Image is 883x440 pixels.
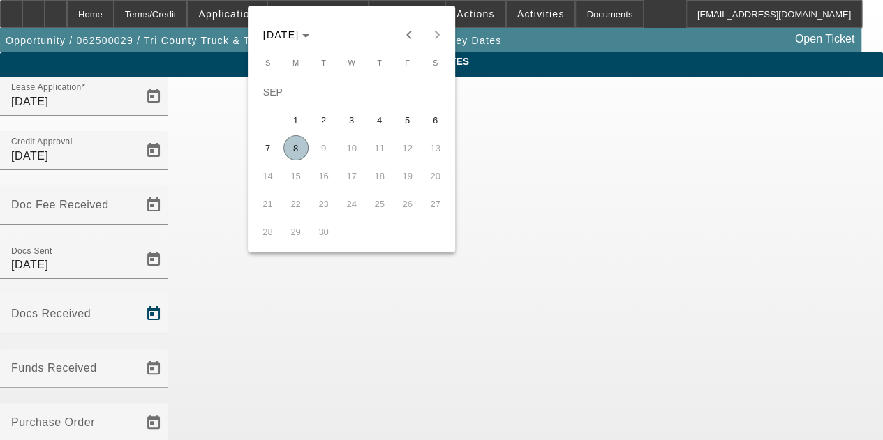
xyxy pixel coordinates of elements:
[265,59,270,67] span: S
[422,134,450,162] button: September 13, 2025
[367,135,392,160] span: 11
[423,135,448,160] span: 13
[394,190,422,218] button: September 26, 2025
[423,191,448,216] span: 27
[255,135,281,160] span: 7
[423,107,448,132] span: 6
[367,107,392,132] span: 4
[395,191,420,216] span: 26
[292,59,299,67] span: M
[422,106,450,134] button: September 6, 2025
[366,134,394,162] button: September 11, 2025
[254,190,282,218] button: September 21, 2025
[282,190,310,218] button: September 22, 2025
[422,162,450,190] button: September 20, 2025
[310,218,338,245] button: September 30, 2025
[338,106,366,134] button: September 3, 2025
[366,162,394,190] button: September 18, 2025
[311,107,336,132] span: 2
[394,134,422,162] button: September 12, 2025
[339,107,364,132] span: 3
[283,107,309,132] span: 1
[422,190,450,218] button: September 27, 2025
[366,106,394,134] button: September 4, 2025
[282,218,310,245] button: September 29, 2025
[282,106,310,134] button: September 1, 2025
[394,162,422,190] button: September 19, 2025
[310,190,338,218] button: September 23, 2025
[311,219,336,244] span: 30
[338,162,366,190] button: September 17, 2025
[366,190,394,218] button: September 25, 2025
[395,163,420,188] span: 19
[283,191,309,216] span: 22
[339,191,364,216] span: 24
[310,134,338,162] button: September 9, 2025
[405,59,410,67] span: F
[311,191,336,216] span: 23
[433,59,438,67] span: S
[367,191,392,216] span: 25
[263,29,299,40] span: [DATE]
[395,107,420,132] span: 5
[377,59,382,67] span: T
[321,59,326,67] span: T
[283,135,309,160] span: 8
[394,106,422,134] button: September 5, 2025
[255,191,281,216] span: 21
[311,135,336,160] span: 9
[395,135,420,160] span: 12
[367,163,392,188] span: 18
[348,59,355,67] span: W
[395,21,423,49] button: Previous month
[339,135,364,160] span: 10
[283,219,309,244] span: 29
[423,163,448,188] span: 20
[255,219,281,244] span: 28
[254,134,282,162] button: September 7, 2025
[310,106,338,134] button: September 2, 2025
[282,162,310,190] button: September 15, 2025
[339,163,364,188] span: 17
[282,134,310,162] button: September 8, 2025
[254,218,282,245] button: September 28, 2025
[254,162,282,190] button: September 14, 2025
[311,163,336,188] span: 16
[310,162,338,190] button: September 16, 2025
[338,190,366,218] button: September 24, 2025
[258,22,316,47] button: Choose month and year
[338,134,366,162] button: September 10, 2025
[254,78,450,106] td: SEP
[283,163,309,188] span: 15
[255,163,281,188] span: 14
